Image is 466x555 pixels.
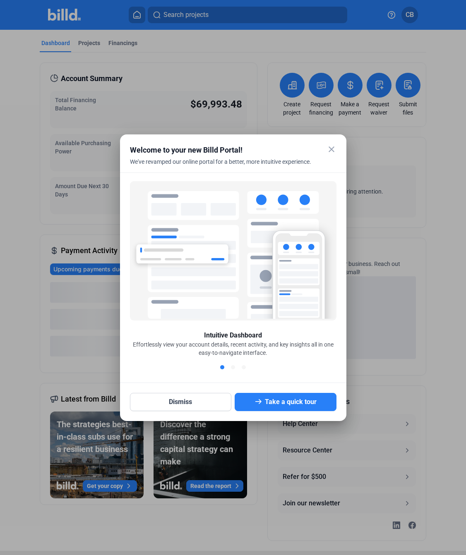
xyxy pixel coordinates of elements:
[235,393,336,411] button: Take a quick tour
[130,340,336,357] div: Effortlessly view your account details, recent activity, and key insights all in one easy-to-navi...
[130,158,316,176] div: We've revamped our online portal for a better, more intuitive experience.
[327,144,336,154] mat-icon: close
[130,393,232,411] button: Dismiss
[204,330,262,340] div: Intuitive Dashboard
[130,144,316,156] div: Welcome to your new Billd Portal!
